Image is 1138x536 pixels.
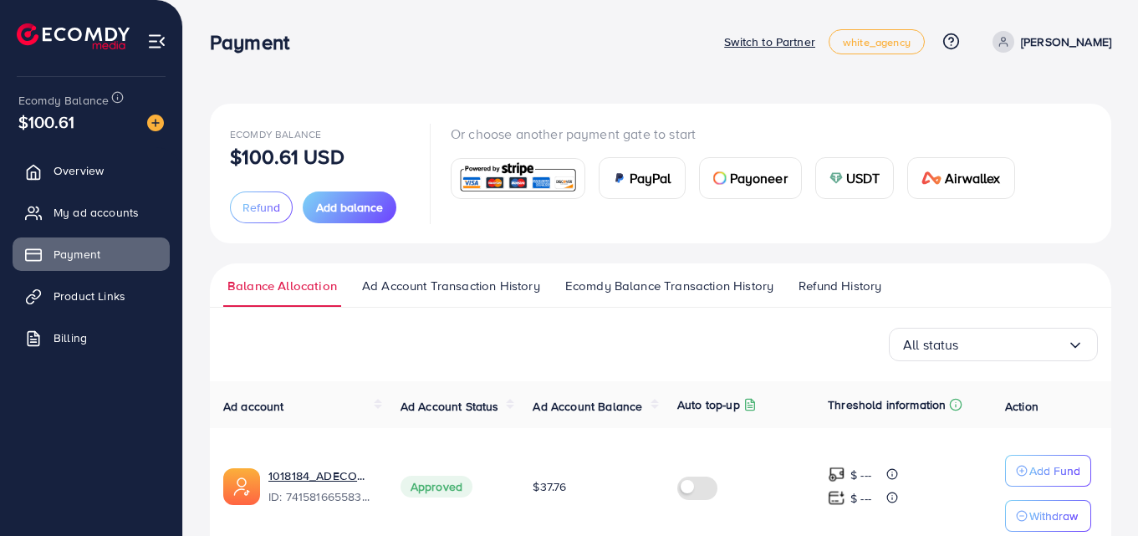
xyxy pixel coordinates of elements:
[799,277,881,295] span: Refund History
[13,154,170,187] a: Overview
[227,277,337,295] span: Balance Allocation
[846,168,880,188] span: USDT
[54,162,104,179] span: Overview
[730,168,788,188] span: Payoneer
[815,157,895,199] a: cardUSDT
[986,31,1111,53] a: [PERSON_NAME]
[362,277,540,295] span: Ad Account Transaction History
[303,191,396,223] button: Add balance
[54,204,139,221] span: My ad accounts
[54,329,87,346] span: Billing
[13,321,170,355] a: Billing
[850,488,871,508] p: $ ---
[1067,461,1125,523] iframe: Chat
[889,328,1098,361] div: Search for option
[316,199,383,216] span: Add balance
[828,395,946,415] p: Threshold information
[223,468,260,505] img: ic-ads-acc.e4c84228.svg
[1005,500,1091,532] button: Withdraw
[843,37,911,48] span: white_agency
[613,171,626,185] img: card
[533,398,642,415] span: Ad Account Balance
[268,488,374,505] span: ID: 7415816655839723537
[1029,461,1080,481] p: Add Fund
[147,32,166,51] img: menu
[13,196,170,229] a: My ad accounts
[54,288,125,304] span: Product Links
[54,246,100,263] span: Payment
[829,29,925,54] a: white_agency
[230,146,344,166] p: $100.61 USD
[18,92,109,109] span: Ecomdy Balance
[921,171,942,185] img: card
[850,465,871,485] p: $ ---
[1005,455,1091,487] button: Add Fund
[451,158,585,199] a: card
[230,127,321,141] span: Ecomdy Balance
[903,332,959,358] span: All status
[268,467,374,484] a: 1018184_ADECOM_1726629369576
[1005,398,1038,415] span: Action
[959,332,1067,358] input: Search for option
[828,489,845,507] img: top-up amount
[533,478,566,495] span: $37.76
[1021,32,1111,52] p: [PERSON_NAME]
[242,199,280,216] span: Refund
[401,398,499,415] span: Ad Account Status
[268,467,374,506] div: <span class='underline'>1018184_ADECOM_1726629369576</span></br>7415816655839723537
[147,115,164,131] img: image
[677,395,740,415] p: Auto top-up
[17,23,130,49] img: logo
[210,30,303,54] h3: Payment
[945,168,1000,188] span: Airwallex
[699,157,802,199] a: cardPayoneer
[828,466,845,483] img: top-up amount
[565,277,773,295] span: Ecomdy Balance Transaction History
[1029,506,1078,526] p: Withdraw
[18,110,74,134] span: $100.61
[13,237,170,271] a: Payment
[907,157,1014,199] a: cardAirwallex
[401,476,472,498] span: Approved
[230,191,293,223] button: Refund
[713,171,727,185] img: card
[223,398,284,415] span: Ad account
[457,161,579,197] img: card
[829,171,843,185] img: card
[13,279,170,313] a: Product Links
[599,157,686,199] a: cardPayPal
[724,32,815,52] p: Switch to Partner
[630,168,671,188] span: PayPal
[451,124,1028,144] p: Or choose another payment gate to start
